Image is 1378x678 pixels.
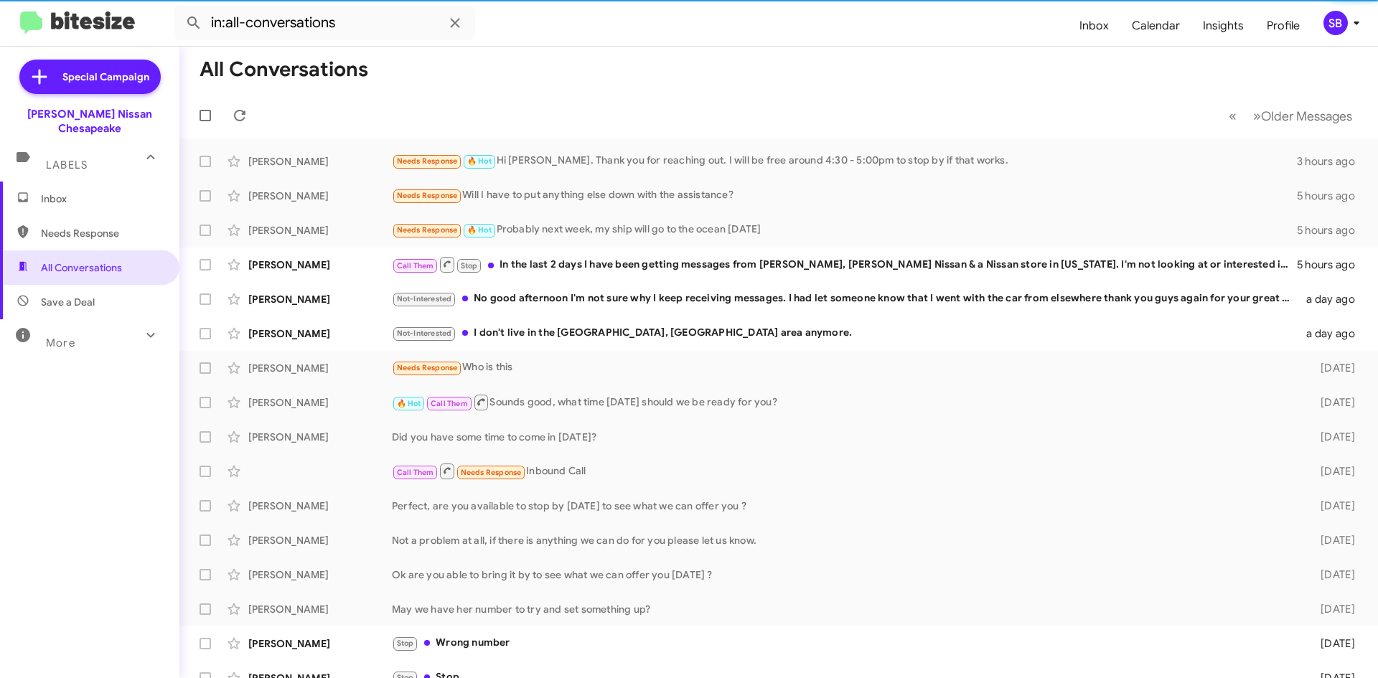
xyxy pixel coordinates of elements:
div: Will I have to put anything else down with the assistance? [392,187,1297,204]
div: Sounds good, what time [DATE] should we be ready for you? [392,393,1298,411]
span: » [1253,107,1261,125]
nav: Page navigation example [1221,101,1361,131]
div: [PERSON_NAME] [248,636,392,651]
div: a day ago [1298,292,1367,306]
div: May we have her number to try and set something up? [392,602,1298,616]
h1: All Conversations [200,58,368,81]
span: « [1229,107,1237,125]
span: Needs Response [397,191,458,200]
div: [DATE] [1298,602,1367,616]
div: SB [1323,11,1348,35]
span: Labels [46,159,88,171]
div: [PERSON_NAME] [248,499,392,513]
div: [DATE] [1298,636,1367,651]
div: Perfect, are you available to stop by [DATE] to see what we can offer you ? [392,499,1298,513]
a: Special Campaign [19,60,161,94]
span: Needs Response [397,363,458,372]
div: 3 hours ago [1297,154,1367,169]
span: 🔥 Hot [467,225,492,235]
span: Older Messages [1261,108,1352,124]
div: I don't live in the [GEOGRAPHIC_DATA], [GEOGRAPHIC_DATA] area anymore. [392,325,1298,342]
div: 5 hours ago [1297,223,1367,237]
button: SB [1311,11,1362,35]
div: Hi [PERSON_NAME]. Thank you for reaching out. I will be free around 4:30 - 5:00pm to stop by if t... [392,153,1297,169]
div: Probably next week, my ship will go to the ocean [DATE] [392,222,1297,238]
span: Stop [397,639,414,648]
span: 🔥 Hot [467,156,492,166]
span: Stop [461,261,478,270]
span: Save a Deal [41,295,95,309]
a: Inbox [1068,5,1120,47]
div: a day ago [1298,326,1367,341]
div: 5 hours ago [1297,258,1367,272]
span: All Conversations [41,260,122,275]
a: Calendar [1120,5,1191,47]
span: Not-Interested [397,329,452,338]
div: No good afternoon I'm not sure why I keep receiving messages. I had let someone know that I went ... [392,291,1298,307]
a: Profile [1255,5,1311,47]
span: More [46,336,75,349]
div: [PERSON_NAME] [248,533,392,547]
span: Call Them [397,261,434,270]
div: [PERSON_NAME] [248,395,392,410]
span: Needs Response [41,226,163,240]
span: Call Them [431,399,468,408]
div: Wrong number [392,635,1298,651]
div: [PERSON_NAME] [248,154,392,169]
span: Needs Response [397,156,458,166]
div: [PERSON_NAME] [248,361,392,375]
div: Did you have some time to come in [DATE]? [392,430,1298,444]
span: Needs Response [397,225,458,235]
div: [DATE] [1298,568,1367,582]
span: Needs Response [461,468,522,477]
input: Search [174,6,475,40]
div: [PERSON_NAME] [248,326,392,341]
button: Next [1245,101,1361,131]
div: [PERSON_NAME] [248,602,392,616]
div: [DATE] [1298,499,1367,513]
div: [PERSON_NAME] [248,430,392,444]
div: [DATE] [1298,464,1367,479]
div: [PERSON_NAME] [248,568,392,582]
span: 🔥 Hot [397,399,421,408]
button: Previous [1220,101,1245,131]
span: Not-Interested [397,294,452,303]
div: [PERSON_NAME] [248,223,392,237]
div: [PERSON_NAME] [248,292,392,306]
span: Special Campaign [62,70,149,84]
div: [PERSON_NAME] [248,189,392,203]
div: Ok are you able to bring it by to see what we can offer you [DATE] ? [392,568,1298,582]
div: [PERSON_NAME] [248,258,392,272]
span: Call Them [397,468,434,477]
a: Insights [1191,5,1255,47]
div: [DATE] [1298,361,1367,375]
div: Not a problem at all, if there is anything we can do for you please let us know. [392,533,1298,547]
span: Inbox [41,192,163,206]
div: In the last 2 days I have been getting messages from [PERSON_NAME], [PERSON_NAME] Nissan & a Niss... [392,255,1297,273]
div: 5 hours ago [1297,189,1367,203]
div: [DATE] [1298,430,1367,444]
div: [DATE] [1298,395,1367,410]
div: [DATE] [1298,533,1367,547]
div: Inbound Call [392,462,1298,480]
div: Who is this [392,359,1298,376]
